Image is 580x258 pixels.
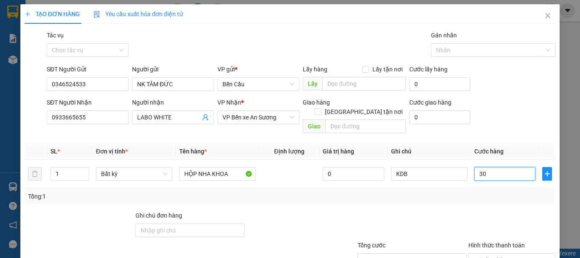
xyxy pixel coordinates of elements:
span: SL [51,148,57,155]
span: Cước hàng [474,148,504,155]
span: Giá trị hàng [323,148,354,155]
span: Giao hàng [303,99,330,106]
label: Ghi chú đơn hàng [135,212,182,219]
span: [GEOGRAPHIC_DATA] tận nơi [321,107,406,116]
div: Người gửi [132,65,214,74]
label: Tác vụ [47,32,64,39]
input: Ghi chú đơn hàng [135,224,245,237]
input: 0 [323,167,384,181]
span: plus [543,170,552,177]
label: Hình thức thanh toán [468,242,525,249]
span: VP Bến xe An Sương [222,111,294,124]
span: Yêu cầu xuất hóa đơn điện tử [93,11,183,17]
span: Tổng cước [358,242,386,249]
button: Close [536,4,560,28]
label: Cước giao hàng [409,99,451,106]
span: TẠO ĐƠN HÀNG [25,11,80,17]
button: plus [542,167,552,181]
label: Gán nhãn [431,32,457,39]
span: VP Nhận [217,99,241,106]
button: delete [28,167,42,181]
span: plus [25,11,31,17]
input: Cước giao hàng [409,111,470,124]
span: Lấy tận nơi [369,65,406,74]
span: Bất kỳ [101,167,167,180]
span: Đơn vị tính [96,148,128,155]
span: user-add [202,114,209,121]
span: Tên hàng [179,148,207,155]
input: Cước lấy hàng [409,77,470,91]
div: Người nhận [132,98,214,107]
label: Cước lấy hàng [409,66,448,73]
input: Ghi Chú [391,167,467,181]
input: Dọc đường [322,77,406,91]
th: Ghi chú [388,143,471,160]
span: Lấy [303,77,322,91]
span: Định lượng [274,148,304,155]
span: Giao [303,119,325,133]
span: Bến Cầu [222,78,294,91]
img: icon [93,11,100,18]
div: VP gửi [217,65,299,74]
span: close [544,12,551,19]
span: Lấy hàng [303,66,327,73]
div: SĐT Người Nhận [47,98,129,107]
input: Dọc đường [325,119,406,133]
div: SĐT Người Gửi [47,65,129,74]
div: Tổng: 1 [28,192,225,201]
input: VD: Bàn, Ghế [179,167,256,181]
